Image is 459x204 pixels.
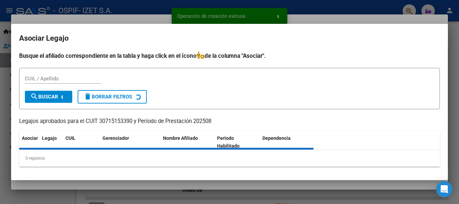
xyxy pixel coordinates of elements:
[102,135,129,141] span: Gerenciador
[100,131,160,153] datatable-header-cell: Gerenciador
[78,90,147,104] button: Borrar Filtros
[30,92,38,100] mat-icon: search
[214,131,260,153] datatable-header-cell: Periodo Habilitado
[19,117,440,126] p: Legajos aprobados para el CUIT 30715153390 y Período de Prestación 202508
[262,135,291,141] span: Dependencia
[42,135,57,141] span: Legajo
[25,91,72,103] button: Buscar
[217,135,240,149] span: Periodo Habilitado
[160,131,214,153] datatable-header-cell: Nombre Afiliado
[84,92,92,100] mat-icon: delete
[260,131,314,153] datatable-header-cell: Dependencia
[63,131,100,153] datatable-header-cell: CUIL
[163,135,198,141] span: Nombre Afiliado
[39,131,63,153] datatable-header-cell: Legajo
[19,131,39,153] datatable-header-cell: Asociar
[30,94,58,100] span: Buscar
[22,135,38,141] span: Asociar
[436,181,452,197] div: Open Intercom Messenger
[66,135,76,141] span: CUIL
[19,150,440,167] div: 0 registros
[19,51,440,60] h4: Busque el afiliado correspondiente en la tabla y haga click en el ícono de la columna "Asociar".
[19,32,440,45] h2: Asociar Legajo
[84,94,132,100] span: Borrar Filtros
